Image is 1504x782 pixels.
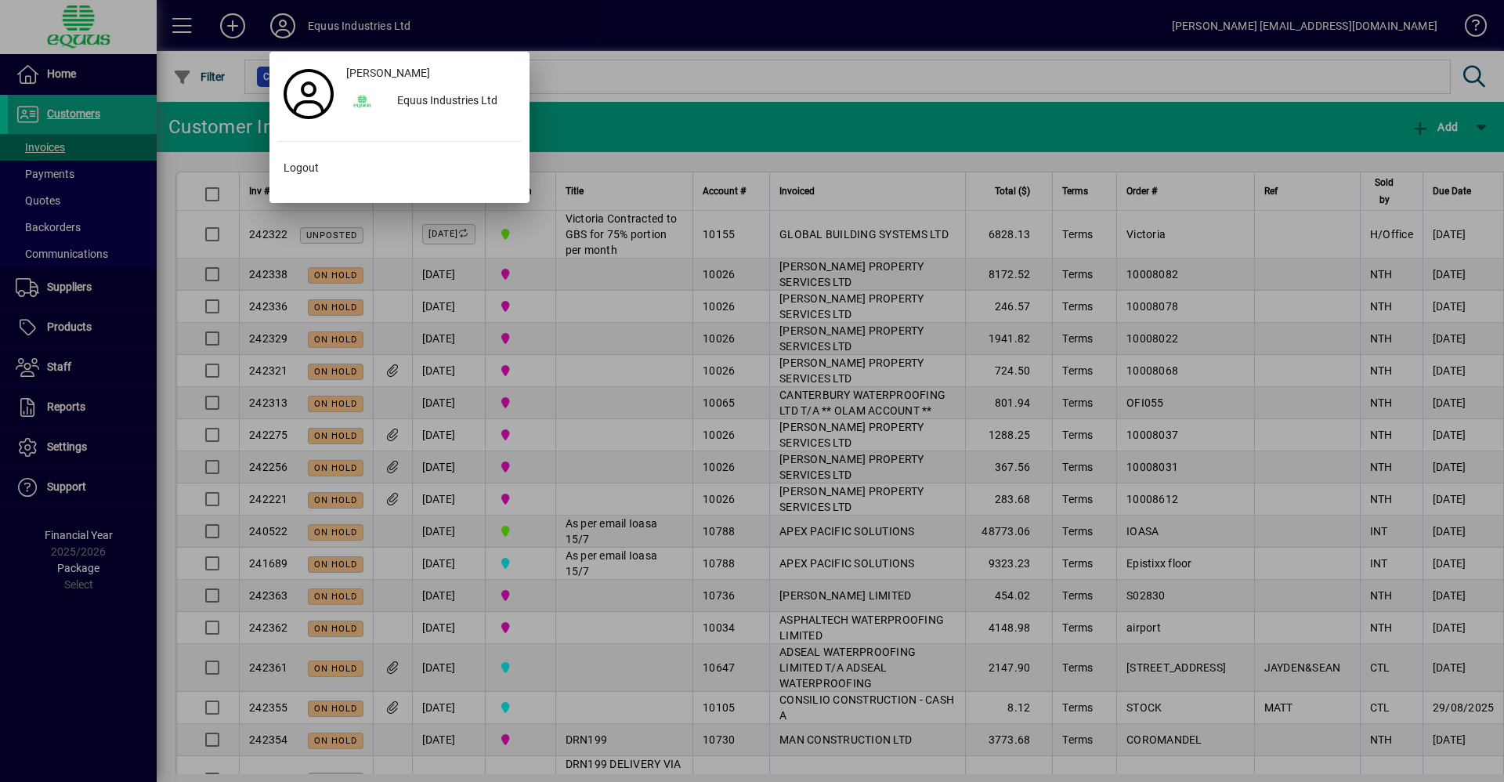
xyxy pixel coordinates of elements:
[346,65,430,81] span: [PERSON_NAME]
[385,88,522,116] div: Equus Industries Ltd
[284,160,319,176] span: Logout
[340,60,522,88] a: [PERSON_NAME]
[277,154,522,183] button: Logout
[340,88,522,116] button: Equus Industries Ltd
[277,80,340,108] a: Profile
